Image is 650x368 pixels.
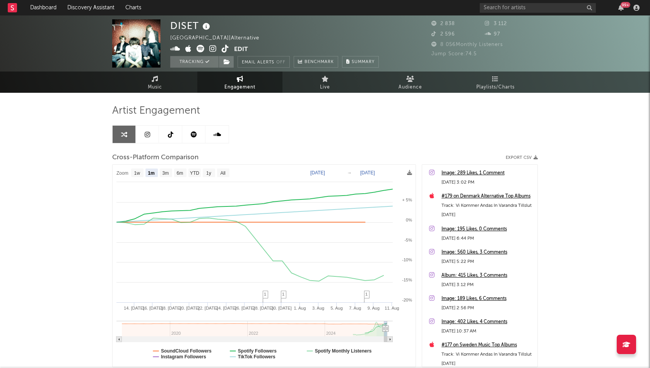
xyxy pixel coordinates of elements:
[402,257,412,262] text: -10%
[441,192,534,201] a: #179 on Denmark Alternative Top Albums
[220,170,225,176] text: All
[342,56,379,68] button: Summary
[177,170,183,176] text: 6m
[331,306,343,310] text: 5. Aug
[441,327,534,336] div: [DATE] 10:37 AM
[402,198,412,202] text: + 5%
[441,271,534,280] a: Album: 415 Likes, 3 Comments
[161,306,181,310] text: 18. [DATE]
[304,58,334,67] span: Benchmark
[485,21,507,26] span: 3 112
[142,306,163,310] text: 16. [DATE]
[276,60,286,65] em: Off
[294,306,306,310] text: 1. Aug
[404,238,412,242] text: -5%
[315,348,372,354] text: Spotify Monthly Listeners
[431,51,477,56] span: Jump Score: 74.5
[480,3,596,13] input: Search for artists
[190,170,199,176] text: YTD
[179,306,200,310] text: 20. [DATE]
[294,56,338,68] a: Benchmark
[406,218,412,222] text: 0%
[453,72,538,93] a: Playlists/Charts
[385,306,399,310] text: 11. Aug
[170,56,219,68] button: Tracking
[441,303,534,313] div: [DATE] 2:56 PM
[402,278,412,282] text: -15%
[282,292,284,296] span: 1
[347,170,352,175] text: →
[224,83,255,92] span: Engagement
[161,348,212,354] text: SoundCloud Followers
[116,170,128,176] text: Zoom
[112,153,198,162] span: Cross-Platform Comparison
[368,306,380,310] text: 9. Aug
[148,83,162,92] span: Music
[506,155,538,160] button: Export CSV
[368,72,453,93] a: Audience
[441,210,534,220] div: [DATE]
[234,45,248,55] button: Edit
[349,306,361,310] text: 7. Aug
[441,317,534,327] a: Image: 402 Likes, 4 Comments
[441,280,534,290] div: [DATE] 3:12 PM
[134,170,140,176] text: 1w
[485,32,500,37] span: 97
[112,106,200,116] span: Artist Engagement
[441,294,534,303] a: Image: 189 Likes, 6 Comments
[399,83,422,92] span: Audience
[476,83,515,92] span: Playlists/Charts
[264,292,266,296] span: 1
[124,306,144,310] text: 14. [DATE]
[441,257,534,266] div: [DATE] 5:22 PM
[441,350,534,359] div: Track: Vi Kommer Andas In Varandra Tillslut
[198,306,218,310] text: 22. [DATE]
[310,170,325,175] text: [DATE]
[441,225,534,234] a: Image: 195 Likes, 0 Comments
[162,170,169,176] text: 3m
[238,348,277,354] text: Spotify Followers
[238,354,275,359] text: TikTok Followers
[621,2,630,8] div: 99 +
[360,170,375,175] text: [DATE]
[197,72,282,93] a: Engagement
[238,56,290,68] button: Email AlertsOff
[441,178,534,187] div: [DATE] 3:02 PM
[402,298,412,302] text: -20%
[365,292,368,296] span: 1
[161,354,206,359] text: Instagram Followers
[441,234,534,243] div: [DATE] 6:44 PM
[170,34,268,43] div: [GEOGRAPHIC_DATA] | Alternative
[253,306,273,310] text: 28. [DATE]
[112,72,197,93] a: Music
[441,341,534,350] a: #177 on Sweden Music Top Albums
[441,248,534,257] a: Image: 560 Likes, 3 Comments
[618,5,624,11] button: 99+
[206,170,211,176] text: 1y
[148,170,154,176] text: 1m
[431,21,455,26] span: 2 838
[312,306,324,310] text: 3. Aug
[431,42,503,47] span: 8 056 Monthly Listeners
[282,72,368,93] a: Live
[216,306,236,310] text: 24. [DATE]
[431,32,455,37] span: 2 596
[352,60,375,64] span: Summary
[234,306,255,310] text: 26. [DATE]
[441,169,534,178] a: Image: 289 Likes, 1 Comment
[320,83,330,92] span: Live
[170,19,212,32] div: DISET
[271,306,292,310] text: 30. [DATE]
[441,201,534,210] div: Track: Vi Kommer Andas In Varandra Tillslut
